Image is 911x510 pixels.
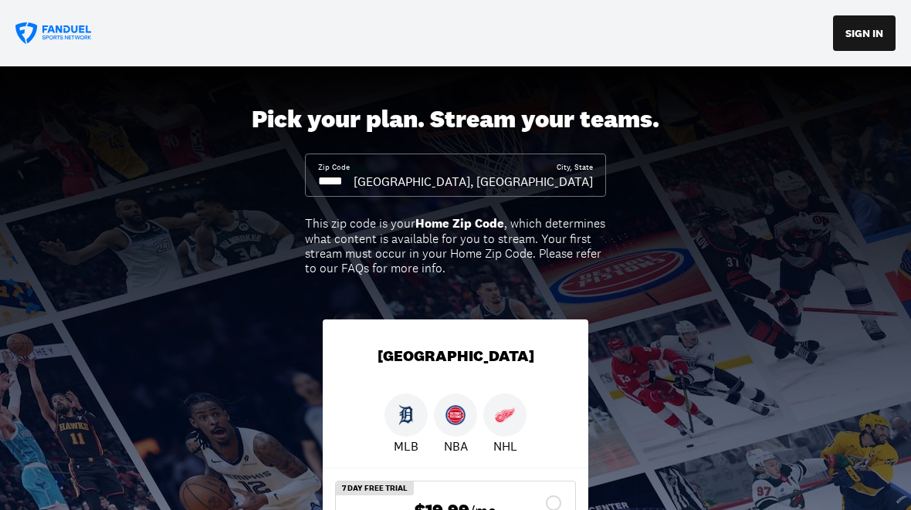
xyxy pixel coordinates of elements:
[495,405,515,425] img: Red Wings
[336,481,414,495] div: 7 Day Free Trial
[493,437,517,455] p: NHL
[415,215,504,231] b: Home Zip Code
[557,162,593,173] div: City, State
[833,15,896,51] button: SIGN IN
[252,105,659,134] div: Pick your plan. Stream your teams.
[354,173,593,190] div: [GEOGRAPHIC_DATA], [GEOGRAPHIC_DATA]
[444,437,468,455] p: NBA
[323,319,588,393] div: [GEOGRAPHIC_DATA]
[305,216,606,275] div: This zip code is your , which determines what content is available for you to stream. Your first ...
[396,405,416,425] img: Tigers
[318,162,350,173] div: Zip Code
[394,437,418,455] p: MLB
[445,405,466,425] img: Pistons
